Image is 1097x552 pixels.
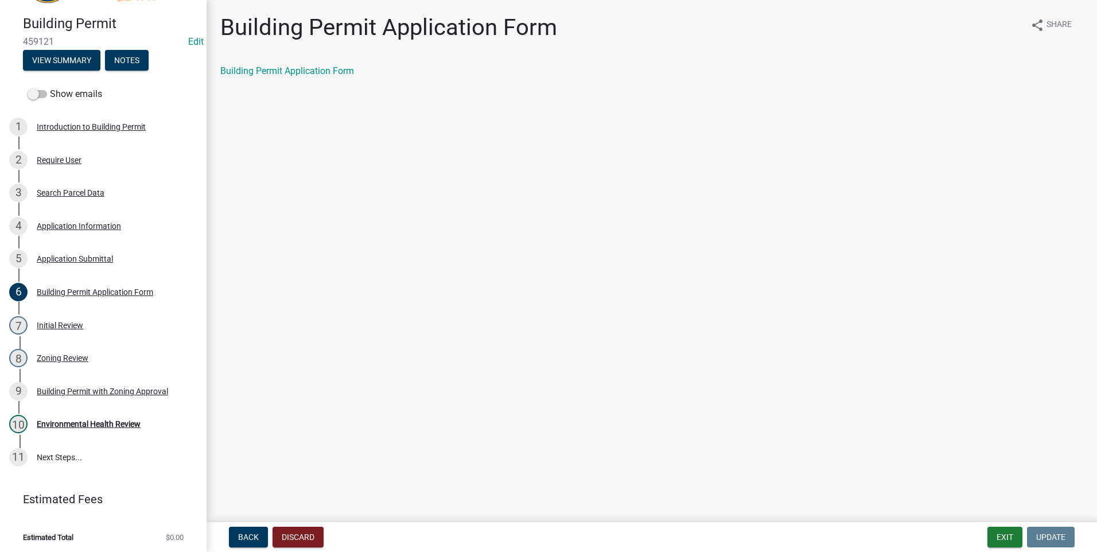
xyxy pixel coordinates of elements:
[37,156,81,164] div: Require User
[9,151,28,169] div: 2
[37,288,153,296] div: Building Permit Application Form
[9,415,28,433] div: 10
[37,222,121,230] div: Application Information
[987,527,1022,547] button: Exit
[105,50,149,71] button: Notes
[1036,532,1065,542] span: Update
[220,14,557,41] h1: Building Permit Application Form
[37,354,88,362] div: Zoning Review
[220,65,354,76] a: Building Permit Application Form
[229,527,268,547] button: Back
[1030,18,1044,32] i: share
[188,36,204,47] a: Edit
[37,420,141,428] div: Environmental Health Review
[166,534,184,541] span: $0.00
[9,118,28,136] div: 1
[9,382,28,401] div: 9
[9,448,28,467] div: 11
[9,250,28,268] div: 5
[23,57,100,66] wm-modal-confirm: Summary
[9,349,28,367] div: 8
[37,321,83,329] div: Initial Review
[9,283,28,301] div: 6
[37,123,146,131] div: Introduction to Building Permit
[273,527,324,547] button: Discard
[105,57,149,66] wm-modal-confirm: Notes
[9,488,188,511] a: Estimated Fees
[37,189,104,197] div: Search Parcel Data
[9,217,28,235] div: 4
[9,184,28,202] div: 3
[37,387,168,395] div: Building Permit with Zoning Approval
[238,532,259,542] span: Back
[37,255,113,263] div: Application Submittal
[28,87,102,101] label: Show emails
[23,50,100,71] button: View Summary
[188,36,204,47] wm-modal-confirm: Edit Application Number
[23,15,197,32] h4: Building Permit
[1021,14,1081,36] button: shareShare
[1027,527,1075,547] button: Update
[23,534,73,541] span: Estimated Total
[1047,18,1072,32] span: Share
[23,36,184,47] span: 459121
[9,316,28,335] div: 7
